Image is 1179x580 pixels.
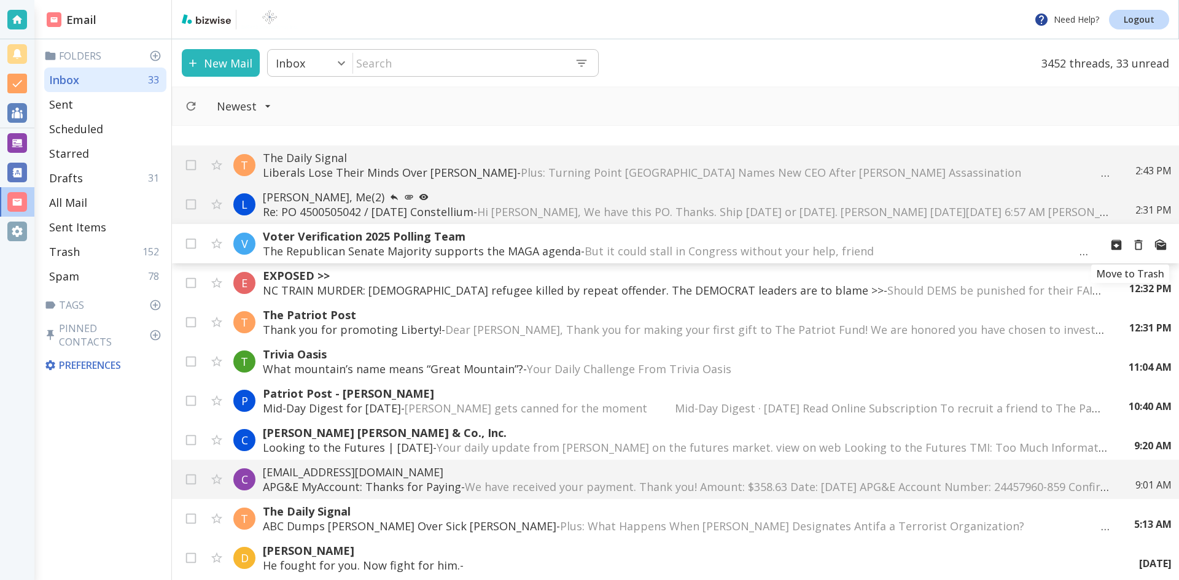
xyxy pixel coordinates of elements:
[1034,49,1169,77] p: 3452 threads, 33 unread
[44,117,166,141] div: Scheduled
[1034,12,1099,27] p: Need Help?
[263,440,1110,455] p: Looking to the Futures | [DATE] -
[1134,439,1172,452] p: 9:20 AM
[44,49,166,63] p: Folders
[263,558,1115,573] p: He fought for you. Now fight for him. -
[1127,234,1150,256] button: Move to Trash
[44,264,166,288] div: Spam78
[263,504,1110,519] p: The Daily Signal
[263,322,1105,337] p: Thank you for promoting Liberty! -
[263,268,1105,283] p: EXPOSED >>
[263,519,1110,533] p: ABC Dumps [PERSON_NAME] Over Sick [PERSON_NAME] -
[49,244,80,259] p: Trash
[1135,164,1172,177] p: 2:43 PM
[49,72,79,87] p: Inbox
[263,229,1091,244] p: Voter Verification 2025 Polling Team
[276,56,305,71] p: Inbox
[42,354,166,377] div: Preferences
[44,215,166,239] div: Sent Items
[464,558,771,573] span: ‌ ‌ ‌ ‌ ‌ ‌ ‌ ‌ ‌ ‌ ‌ ‌ ‌ ‌ ‌ ‌ ‌ ‌ ‌ ‌ ‌ ‌ ‌ ‌ ‌ ‌ ‌ ‌ ‌ ‌ ‌ ‌ ‌ ‌ ‌ ‌ ‌ ‌ ‌ ‌ ‌ ‌ ‌ ‌ ‌ ‌ ‌ ‌ ‌...
[1135,203,1172,217] p: 2:31 PM
[49,171,83,185] p: Drafts
[263,401,1104,416] p: Mid-Day Digest for [DATE] -
[44,239,166,264] div: Trash152
[44,190,166,215] div: All Mail
[1129,282,1172,295] p: 12:32 PM
[353,50,565,75] input: Search
[1129,321,1172,334] p: 12:31 PM
[44,166,166,190] div: Drafts31
[44,68,166,92] div: Inbox33
[49,146,89,161] p: Starred
[263,465,1111,479] p: [EMAIL_ADDRESS][DOMAIN_NAME]
[44,298,166,312] p: Tags
[241,158,248,172] p: T
[148,269,164,283] p: 78
[241,551,249,565] p: D
[241,197,247,212] p: L
[1109,10,1169,29] a: Logout
[527,362,980,376] span: Your Daily Challenge From Trivia Oasis ‌ ‌ ‌ ‌ ‌ ‌ ‌ ‌ ‌ ‌ ‌ ‌ ‌ ‌ ‌ ‌ ‌ ‌ ‌ ‌ ‌ ‌ ‌ ‌ ‌ ‌ ‌ ‌ ‌ ...
[585,244,1095,258] span: But it could stall in Congress without your help, friend ‌ ‌ ‌ ‌ ‌ ‌ ‌ ‌ ‌ ‌ ‌ ‌ ‌ ‌ ‌ ‌ ‌ ‌ ‌ ‌ ...
[47,12,96,28] h2: Email
[241,315,248,330] p: T
[49,269,79,284] p: Spam
[44,322,166,349] p: Pinned Contacts
[1105,234,1127,256] button: Archive
[1139,557,1172,570] p: [DATE]
[182,49,260,77] button: New Mail
[49,122,103,136] p: Scheduled
[49,220,106,234] p: Sent Items
[241,10,298,29] img: BioTech International
[241,276,247,290] p: E
[204,93,284,120] button: Filter
[180,95,202,117] button: Refresh
[241,511,248,526] p: T
[263,307,1105,322] p: The Patriot Post
[47,12,61,27] img: DashboardSidebarEmail.svg
[263,244,1091,258] p: The Republican Senate Majority supports the MAGA agenda -
[241,472,248,487] p: C
[419,192,429,202] svg: Your most recent message has not been opened yet
[49,97,73,112] p: Sent
[1134,517,1172,531] p: 5:13 AM
[44,141,166,166] div: Starred
[1150,234,1172,256] button: Mark as Read
[263,347,1104,362] p: Trivia Oasis
[1129,360,1172,374] p: 11:04 AM
[148,73,164,87] p: 33
[1091,265,1169,283] div: Move to Trash
[241,433,248,447] p: C
[263,150,1111,165] p: The Daily Signal
[263,479,1111,494] p: APG&E MyAccount: Thanks for Paying -
[263,190,1111,204] p: [PERSON_NAME], Me (2)
[263,425,1110,440] p: [PERSON_NAME] [PERSON_NAME] & Co., Inc.
[49,195,87,210] p: All Mail
[148,171,164,185] p: 31
[263,204,1111,219] p: Re: PO 4500505042 / [DATE] Constellium -
[241,236,248,251] p: V
[241,354,248,369] p: T
[263,386,1104,401] p: Patriot Post - [PERSON_NAME]
[263,283,1105,298] p: NC TRAIN MURDER: [DEMOGRAPHIC_DATA] refugee killed by repeat offender. The DEMOCRAT leaders are t...
[44,358,164,372] p: Preferences
[263,362,1104,376] p: What mountain’s name means “Great Mountain”? -
[1124,15,1154,24] p: Logout
[44,92,166,117] div: Sent
[142,245,164,258] p: 152
[263,165,1111,180] p: Liberals Lose Their Minds Over [PERSON_NAME] -
[182,14,231,24] img: bizwise
[1135,478,1172,492] p: 9:01 AM
[1129,400,1172,413] p: 10:40 AM
[241,393,248,408] p: P
[263,543,1115,558] p: [PERSON_NAME]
